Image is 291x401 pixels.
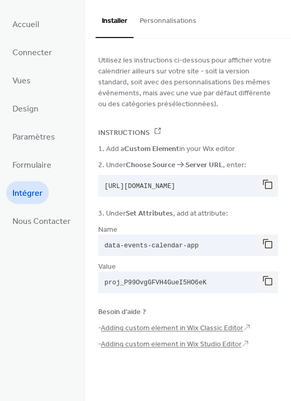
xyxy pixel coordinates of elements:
span: - 🡥 [98,339,249,350]
a: Accueil [6,12,45,35]
span: Utilisez les instructions ci-dessous pour afficher votre calendrier ailleurs sur votre site - soi... [98,55,278,110]
span: [URL][DOMAIN_NAME] [104,183,175,190]
span: 3. Under , add at attribute: [98,208,228,219]
span: Nous Contacter [12,214,71,230]
span: Design [12,101,38,118]
a: Adding custom element in Wix Classic Editor [101,321,243,335]
span: Instructions [98,128,161,139]
span: Formulaire [12,157,51,174]
a: Vues [6,69,37,92]
b: Custom Element [124,142,179,156]
a: Nous Contacter [6,209,77,232]
span: Accueil [12,17,39,33]
span: - 🡥 [98,323,250,334]
span: Connecter [12,45,52,61]
span: Vues [12,73,31,90]
span: Intégrer [12,185,43,202]
a: Adding custom element in Wix Studio Editor [101,337,242,352]
b: Set Attributes [126,207,173,221]
b: Choose Source 🡢 Server URL [126,158,223,172]
span: Paramètres [12,129,55,146]
span: Value [98,261,116,272]
a: Design [6,97,45,120]
span: data-events-calendar-app [104,242,199,249]
a: Paramètres [6,125,61,148]
span: Name [98,224,117,235]
span: proj_P99OvgGFVH4GueI5HO6eK [104,279,207,286]
a: Formulaire [6,153,58,176]
span: Besoin d'aide ? [98,307,146,318]
span: 2. Under , enter: [98,160,246,171]
a: Intégrer [6,181,49,204]
a: Connecter [6,41,58,64]
span: 1. Add a in your Wix editor [98,144,235,155]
